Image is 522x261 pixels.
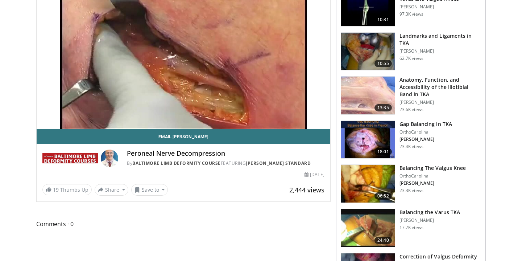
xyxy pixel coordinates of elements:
h4: Peroneal Nerve Decompression [127,150,324,158]
img: 243629_0004_1.png.150x105_q85_crop-smart_upscale.jpg [341,121,395,159]
p: [PERSON_NAME] [399,48,481,54]
img: den_1.png.150x105_q85_crop-smart_upscale.jpg [341,209,395,247]
p: [PERSON_NAME] [399,4,481,10]
img: 88434a0e-b753-4bdd-ac08-0695542386d5.150x105_q85_crop-smart_upscale.jpg [341,33,395,70]
span: 18:01 [374,148,392,155]
a: 13:35 Anatomy, Function, and Accessibility of the Iliotibial Band in TKA [PERSON_NAME] 23.6K views [341,76,481,115]
span: 06:52 [374,192,392,200]
span: 10:55 [374,60,392,67]
h3: Balancing the Varus TKA [399,209,460,216]
p: [PERSON_NAME] [399,180,466,186]
p: [PERSON_NAME] [399,217,460,223]
h3: Landmarks and Ligaments in TKA [399,32,481,47]
a: 06:52 Balancing The Valgus Knee OrthoCarolina [PERSON_NAME] 23.3K views [341,164,481,203]
span: Comments 0 [36,219,331,229]
img: Avatar [101,150,118,167]
p: [PERSON_NAME] [399,136,452,142]
a: [PERSON_NAME] Standard [246,160,311,166]
span: 13:35 [374,104,392,111]
span: 2,444 views [289,185,324,194]
span: 10:31 [374,16,392,23]
p: 23.6K views [399,107,423,113]
img: 275545_0002_1.png.150x105_q85_crop-smart_upscale.jpg [341,165,395,203]
h3: Gap Balancing in TKA [399,121,452,128]
a: 18:01 Gap Balancing in TKA OrthoCarolina [PERSON_NAME] 23.4K views [341,121,481,159]
div: By FEATURING [127,160,324,167]
img: Baltimore Limb Deformity Course [42,150,98,167]
p: 23.3K views [399,188,423,193]
a: 24:40 Balancing the Varus TKA [PERSON_NAME] 17.7K views [341,209,481,247]
p: OrthoCarolina [399,173,466,179]
p: 62.7K views [399,56,423,61]
p: 97.3K views [399,11,423,17]
h3: Correction of Valgus Deformity [399,253,477,260]
h3: Anatomy, Function, and Accessibility of the Iliotibial Band in TKA [399,76,481,98]
p: OrthoCarolina [399,129,452,135]
span: 19 [53,186,59,193]
a: Baltimore Limb Deformity Course [132,160,221,166]
span: 24:40 [374,237,392,244]
a: Email [PERSON_NAME] [37,129,330,144]
a: 10:55 Landmarks and Ligaments in TKA [PERSON_NAME] 62.7K views [341,32,481,71]
button: Share [95,184,128,196]
img: 38616_0000_3.png.150x105_q85_crop-smart_upscale.jpg [341,77,395,114]
button: Save to [131,184,168,196]
div: [DATE] [304,171,324,178]
p: [PERSON_NAME] [399,99,481,105]
p: 23.4K views [399,144,423,150]
a: 19 Thumbs Up [42,184,92,195]
h3: Balancing The Valgus Knee [399,164,466,172]
p: 17.7K views [399,225,423,231]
